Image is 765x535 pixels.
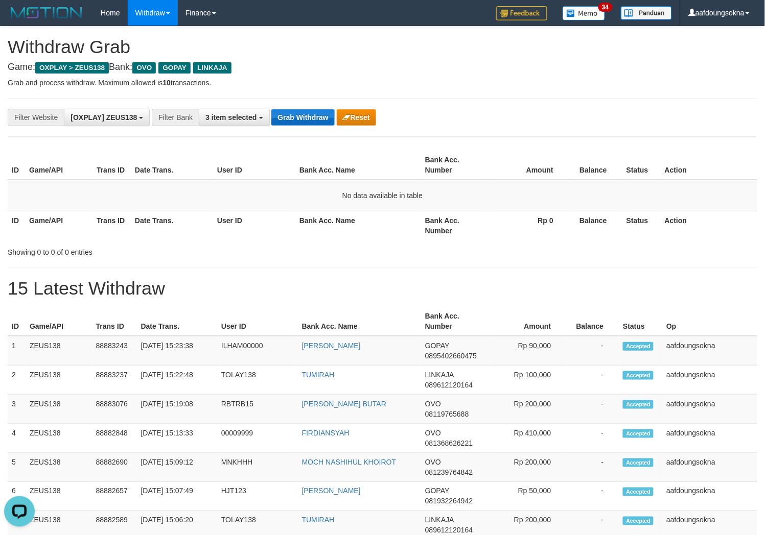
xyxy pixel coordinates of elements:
span: 34 [598,3,612,12]
th: Date Trans. [131,151,213,180]
td: Rp 50,000 [488,482,567,511]
span: Accepted [623,488,654,496]
th: Trans ID [92,307,137,336]
td: Rp 410,000 [488,424,567,453]
img: Button%20Memo.svg [563,6,606,20]
th: Op [662,307,757,336]
td: [DATE] 15:22:48 [137,366,217,395]
th: Rp 0 [489,211,569,240]
span: Copy 089612120164 to clipboard [425,526,473,534]
th: Bank Acc. Number [421,307,488,336]
button: Grab Withdraw [271,109,334,126]
img: Feedback.jpg [496,6,547,20]
th: Game/API [25,211,92,240]
span: LINKAJA [425,371,454,379]
span: Copy 081368626221 to clipboard [425,439,473,447]
td: - [567,336,619,366]
span: Copy 0895402660475 to clipboard [425,352,477,360]
span: Copy 081932264942 to clipboard [425,497,473,505]
span: OVO [132,62,156,74]
h1: Withdraw Grab [8,37,757,57]
td: aafdoungsokna [662,453,757,482]
td: - [567,366,619,395]
th: User ID [213,151,295,180]
td: [DATE] 15:23:38 [137,336,217,366]
td: - [567,482,619,511]
a: [PERSON_NAME] BUTAR [302,400,386,408]
div: Filter Bank [152,109,199,126]
td: 6 [8,482,26,511]
th: Date Trans. [131,211,213,240]
td: 1 [8,336,26,366]
span: [OXPLAY] ZEUS138 [71,113,137,121]
th: Balance [569,151,622,180]
span: GOPAY [425,487,449,495]
th: Balance [569,211,622,240]
td: [DATE] 15:09:12 [137,453,217,482]
td: RBTRB15 [217,395,298,424]
th: Bank Acc. Number [421,151,489,180]
a: MOCH NASHIHUL KHOIROT [302,458,397,466]
th: Status [622,151,661,180]
span: Accepted [623,458,654,467]
h4: Game: Bank: [8,62,757,72]
td: - [567,395,619,424]
td: Rp 90,000 [488,336,567,366]
button: 3 item selected [199,109,269,126]
td: 00009999 [217,424,298,453]
td: aafdoungsokna [662,424,757,453]
th: Amount [489,151,569,180]
td: 88883076 [92,395,137,424]
td: No data available in table [8,180,757,211]
th: Trans ID [92,211,131,240]
td: ZEUS138 [26,482,92,511]
th: Game/API [26,307,92,336]
div: Filter Website [8,109,64,126]
td: Rp 100,000 [488,366,567,395]
button: Open LiveChat chat widget [4,4,35,35]
th: Bank Acc. Name [298,307,421,336]
td: aafdoungsokna [662,395,757,424]
td: 5 [8,453,26,482]
span: LINKAJA [193,62,231,74]
td: ILHAM00000 [217,336,298,366]
span: Copy 089612120164 to clipboard [425,381,473,389]
td: 88882690 [92,453,137,482]
span: GOPAY [158,62,191,74]
th: ID [8,151,25,180]
span: GOPAY [425,342,449,350]
span: OVO [425,429,441,437]
td: 2 [8,366,26,395]
span: Accepted [623,371,654,380]
th: Balance [567,307,619,336]
th: Action [661,211,757,240]
td: Rp 200,000 [488,395,567,424]
th: User ID [213,211,295,240]
span: OXPLAY > ZEUS138 [35,62,109,74]
td: MNKHHH [217,453,298,482]
span: Accepted [623,400,654,409]
img: MOTION_logo.png [8,5,85,20]
td: 4 [8,424,26,453]
button: Reset [337,109,376,126]
td: 88883243 [92,336,137,366]
td: ZEUS138 [26,395,92,424]
th: Status [619,307,662,336]
td: TOLAY138 [217,366,298,395]
a: [PERSON_NAME] [302,487,361,495]
span: OVO [425,400,441,408]
td: [DATE] 15:19:08 [137,395,217,424]
span: OVO [425,458,441,466]
a: FIRDIANSYAH [302,429,350,437]
td: ZEUS138 [26,336,92,366]
td: [DATE] 15:13:33 [137,424,217,453]
th: ID [8,307,26,336]
th: User ID [217,307,298,336]
span: Accepted [623,517,654,525]
td: HJT123 [217,482,298,511]
th: Game/API [25,151,92,180]
th: Status [622,211,661,240]
td: ZEUS138 [26,366,92,395]
span: Copy 08119765688 to clipboard [425,410,469,418]
td: 88882848 [92,424,137,453]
